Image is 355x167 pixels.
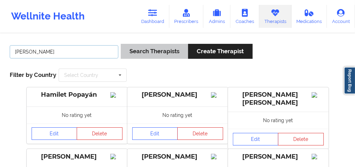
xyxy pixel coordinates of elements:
[203,5,230,28] a: Admins
[132,153,223,161] div: [PERSON_NAME]
[32,127,77,140] a: Edit
[291,5,327,28] a: Medications
[27,106,127,124] div: No rating yet
[327,5,355,28] a: Account
[10,71,56,78] span: Filter by Country
[211,92,223,98] img: Image%2Fplaceholer-image.png
[259,5,291,28] a: Therapists
[132,127,178,140] a: Edit
[344,67,355,94] a: Report Bug
[136,5,169,28] a: Dashboard
[228,112,329,129] div: No rating yet
[32,91,122,99] div: Hamilet Popayán
[127,106,228,124] div: No rating yet
[188,44,252,59] button: Create Therapist
[211,154,223,159] img: Image%2Fplaceholer-image.png
[121,44,188,59] button: Search Therapists
[233,133,279,145] a: Edit
[278,133,324,145] button: Delete
[312,154,324,159] img: Image%2Fplaceholer-image.png
[110,154,122,159] img: Image%2Fplaceholer-image.png
[110,92,122,98] img: Image%2Fplaceholer-image.png
[32,153,122,161] div: [PERSON_NAME]
[230,5,259,28] a: Coaches
[64,73,98,78] div: Select Country
[10,45,118,58] input: Search Keywords
[233,153,324,161] div: [PERSON_NAME]
[132,91,223,99] div: [PERSON_NAME]
[169,5,204,28] a: Prescribers
[233,91,324,107] div: [PERSON_NAME] [PERSON_NAME]
[177,127,223,140] button: Delete
[77,127,122,140] button: Delete
[312,92,324,98] img: Image%2Fplaceholer-image.png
